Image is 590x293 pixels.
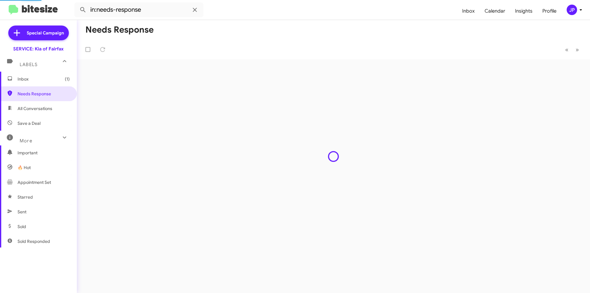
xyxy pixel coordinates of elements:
span: Needs Response [18,91,70,97]
button: Previous [561,43,572,56]
span: Save a Deal [18,120,41,126]
a: Profile [537,2,561,20]
nav: Page navigation example [562,43,583,56]
button: Next [572,43,583,56]
span: Special Campaign [27,30,64,36]
span: Sold [18,224,26,230]
div: SERVICE: Kia of Fairfax [13,46,64,52]
span: Sent [18,209,26,215]
h1: Needs Response [85,25,154,35]
span: Labels [20,62,37,67]
span: Important [18,150,70,156]
span: (1) [65,76,70,82]
span: Starred [18,194,33,200]
a: Special Campaign [8,26,69,40]
span: Sold Responded [18,238,50,244]
span: » [576,46,579,53]
span: Inbox [18,76,70,82]
span: 🔥 Hot [18,164,31,171]
span: « [565,46,568,53]
a: Calendar [480,2,510,20]
span: Appointment Set [18,179,51,185]
div: JP [567,5,577,15]
a: Inbox [457,2,480,20]
span: More [20,138,32,144]
a: Insights [510,2,537,20]
span: All Conversations [18,105,52,112]
button: JP [561,5,583,15]
input: Search [74,2,203,17]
